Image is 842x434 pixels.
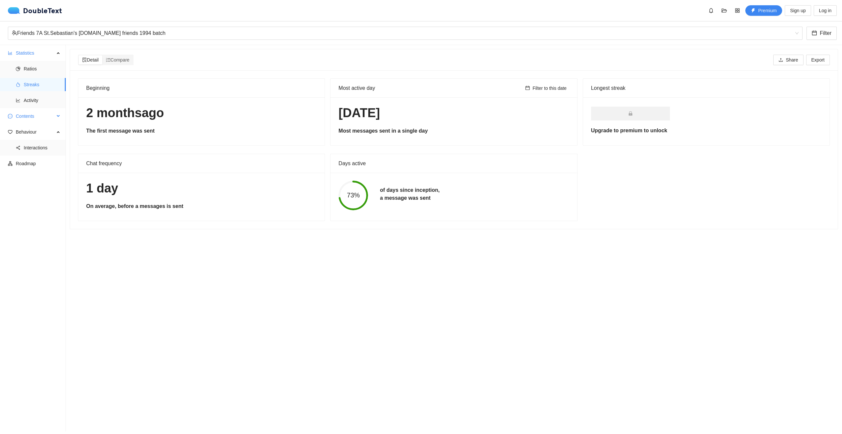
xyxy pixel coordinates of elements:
span: bell [706,8,716,13]
span: file-search [82,58,87,62]
h5: The first message was sent [86,127,317,135]
span: lock [628,111,633,116]
h5: Most messages sent in a single day [338,127,569,135]
span: upload [779,58,783,63]
span: Compare [106,57,130,63]
span: appstore [732,8,742,13]
img: logo [8,7,23,14]
span: fire [16,82,20,87]
span: Friends 7A St.Sebastian's S.B.school friends 1994 batch [12,27,799,39]
h1: [DATE] [338,105,569,121]
button: calendarFilter to this date [523,84,569,92]
button: Export [806,55,830,65]
div: Days active [338,154,569,173]
button: calendarFilter [806,27,837,40]
div: Most active day [338,79,523,97]
div: Chat frequency [86,154,317,173]
span: Filter to this date [532,85,567,92]
div: Beginning [86,79,317,97]
span: calendar [525,86,530,91]
h5: On average, before a messages is sent [86,202,317,210]
span: share-alt [16,145,20,150]
button: Log in [814,5,837,16]
span: ordered-list [106,58,111,62]
span: 73% [338,192,368,199]
button: thunderboltPremium [745,5,782,16]
span: folder-open [719,8,729,13]
span: calendar [812,30,817,37]
h1: 2 months ago [86,105,317,121]
span: Behaviour [16,125,55,139]
span: Roadmap [16,157,61,170]
span: heart [8,130,12,134]
button: appstore [732,5,743,16]
span: thunderbolt [751,8,755,13]
div: Friends 7A St.Sebastian's [DOMAIN_NAME] friends 1994 batch [12,27,793,39]
span: message [8,114,12,118]
span: Premium [758,7,777,14]
span: Ratios [24,62,61,75]
button: Sign up [785,5,811,16]
span: Streaks [24,78,61,91]
a: logoDoubleText [8,7,62,14]
h1: 1 day [86,181,317,196]
span: Sign up [790,7,805,14]
span: Activity [24,94,61,107]
span: Interactions [24,141,61,154]
h5: of days since inception, a message was sent [380,186,439,202]
div: DoubleText [8,7,62,14]
span: Log in [819,7,831,14]
span: Detail [82,57,99,63]
span: Statistics [16,46,55,60]
div: Longest streak [591,84,822,92]
span: Share [786,56,798,64]
span: team [12,30,17,36]
button: uploadShare [773,55,803,65]
h5: Upgrade to premium to unlock [591,127,822,135]
button: bell [706,5,716,16]
button: folder-open [719,5,730,16]
span: apartment [8,161,12,166]
span: pie-chart [16,66,20,71]
span: line-chart [16,98,20,103]
span: Export [811,56,825,64]
span: Contents [16,110,55,123]
span: Filter [820,29,831,37]
span: bar-chart [8,51,12,55]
